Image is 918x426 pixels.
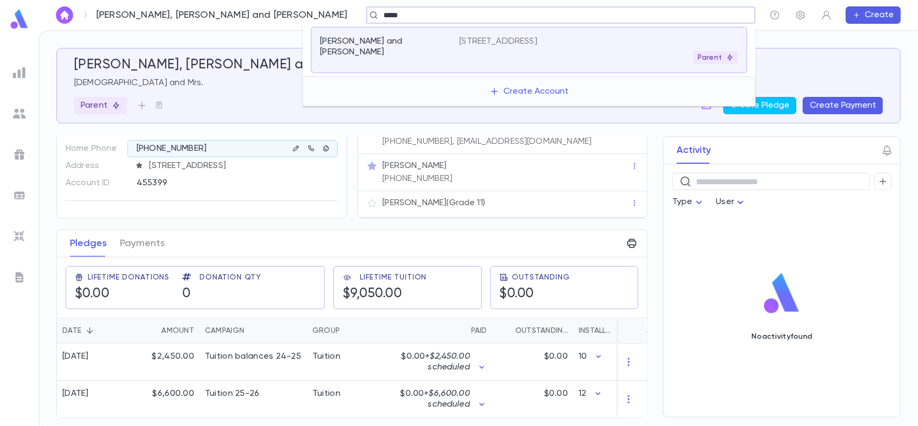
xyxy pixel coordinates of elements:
[388,318,493,344] div: Paid
[58,11,71,19] img: home_white.a664292cf8c1dea59945f0da9f25487c.svg
[200,273,261,282] span: Donation Qty
[244,322,261,339] button: Sort
[145,160,338,171] span: [STREET_ADDRESS]
[13,189,26,202] img: batches_grey.339ca447c9d9533ef1741baa751efc33.svg
[343,286,402,302] h5: $9,050.00
[96,9,347,21] p: [PERSON_NAME], [PERSON_NAME] and [PERSON_NAME]
[144,322,161,339] button: Sort
[454,322,471,339] button: Sort
[200,318,307,344] div: Campaign
[312,388,340,399] div: Tuition
[698,53,734,62] p: Parent
[803,97,883,114] button: Create Payment
[393,351,470,373] p: $0.00
[760,272,804,315] img: logo
[81,100,120,111] p: Parent
[425,352,470,372] span: + $2,450.00 scheduled
[544,388,568,399] p: $0.00
[205,318,244,344] div: Campaign
[513,273,570,282] span: Outstanding
[321,36,447,58] p: [PERSON_NAME] and [PERSON_NAME]
[383,136,592,147] p: [PHONE_NUMBER], [EMAIL_ADDRESS][DOMAIN_NAME]
[716,192,748,213] div: User
[75,286,110,302] h5: $0.00
[13,271,26,284] img: letters_grey.7941b92b52307dd3b8a917253454ce1c.svg
[716,198,735,206] span: User
[579,351,587,362] p: 10
[70,230,107,257] button: Pledges
[66,140,127,157] p: Home Phone
[62,351,89,362] div: [DATE]
[62,388,89,399] div: [DATE]
[424,389,470,409] span: + $6,600.00 scheduled
[751,332,812,341] p: No activity found
[81,322,98,339] button: Sort
[130,318,200,344] div: Amount
[672,192,706,213] div: Type
[66,157,127,174] p: Address
[677,137,711,164] button: Activity
[205,388,260,399] div: Tuition 25-26
[383,173,453,184] p: [PHONE_NUMBER]
[88,273,169,282] span: Lifetime Donations
[615,322,632,339] button: Sort
[500,286,535,302] h5: $0.00
[130,344,200,381] div: $2,450.00
[307,318,388,344] div: Group
[493,318,573,344] div: Outstanding
[672,198,693,206] span: Type
[459,36,537,47] p: [STREET_ADDRESS]
[13,230,26,243] img: imports_grey.530a8a0e642e233f2baf0ef88e8c9fcb.svg
[205,351,301,362] div: Tuition balances 24-25
[498,322,515,339] button: Sort
[137,143,207,154] p: [PHONE_NUMBER]
[13,66,26,79] img: reports_grey.c525e4749d1bce6a11f5fe2a8de1b229.svg
[846,6,901,24] button: Create
[312,318,340,344] div: Group
[74,97,127,114] div: Parent
[579,318,615,344] div: Installments
[481,81,578,102] button: Create Account
[312,351,340,362] div: Tuition
[66,174,127,192] p: Account ID
[579,388,586,399] p: 12
[74,78,883,88] p: [DEMOGRAPHIC_DATA] and Mrs.
[383,198,486,208] p: [PERSON_NAME] (Grade 11)
[161,318,194,344] div: Amount
[57,318,130,344] div: Date
[130,381,200,418] div: $6,600.00
[471,318,487,344] div: Paid
[13,148,26,161] img: campaigns_grey.99e729a5f7ee94e3726e6486bddda8f1.svg
[62,318,81,344] div: Date
[9,9,30,30] img: logo
[723,97,796,114] button: Create Pledge
[360,273,426,282] span: Lifetime Tuition
[393,388,470,410] p: $0.00
[515,318,568,344] div: Outstanding
[340,322,357,339] button: Sort
[383,160,447,171] p: [PERSON_NAME]
[13,107,26,120] img: students_grey.60c7aba0da46da39d6d829b817ac14fc.svg
[694,51,738,64] div: Parent
[544,351,568,362] p: $0.00
[182,286,191,302] h5: 0
[74,57,429,73] h5: [PERSON_NAME], [PERSON_NAME] and [PERSON_NAME]
[573,318,638,344] div: Installments
[137,174,294,191] div: 455399
[120,230,165,257] button: Payments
